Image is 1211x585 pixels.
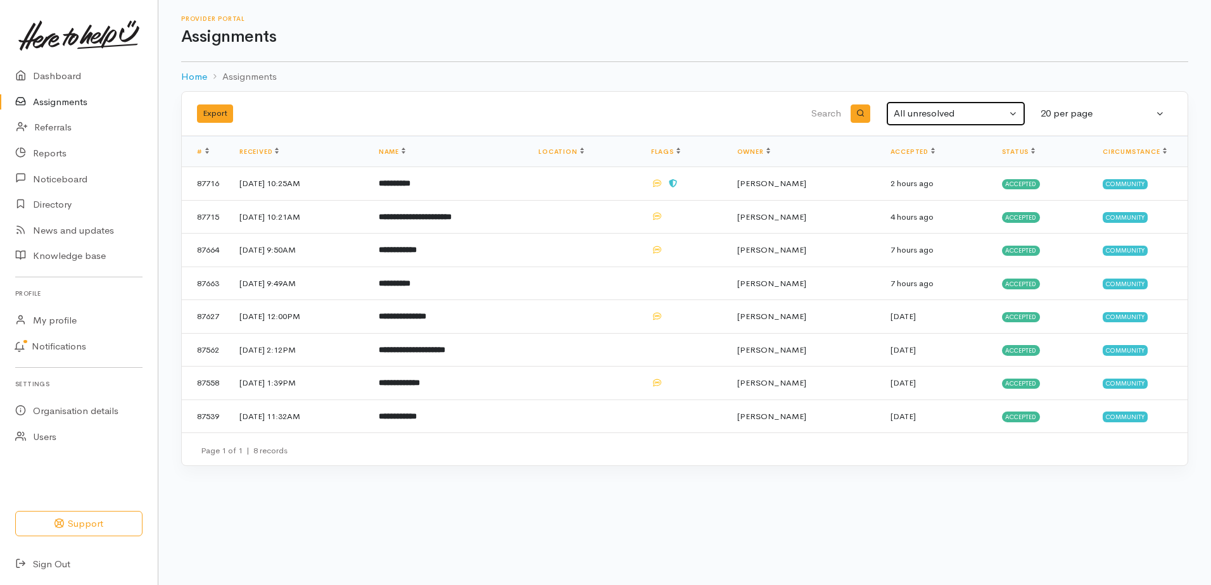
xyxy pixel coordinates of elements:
span: Community [1103,345,1148,355]
td: [DATE] 11:32AM [229,399,369,432]
td: [DATE] 10:21AM [229,200,369,234]
td: 87716 [182,167,229,201]
span: Accepted [1002,279,1041,289]
time: 4 hours ago [891,211,934,222]
span: [PERSON_NAME] [737,377,806,388]
td: [DATE] 9:49AM [229,267,369,300]
input: Search [542,99,844,129]
span: Accepted [1002,345,1041,355]
a: Status [1002,148,1036,156]
a: Accepted [891,148,935,156]
nav: breadcrumb [181,62,1188,92]
h1: Assignments [181,28,1188,46]
time: 7 hours ago [891,244,934,255]
span: Community [1103,412,1148,422]
td: 87558 [182,367,229,400]
span: Accepted [1002,412,1041,422]
td: [DATE] 12:00PM [229,300,369,334]
h6: Provider Portal [181,15,1188,22]
span: Accepted [1002,212,1041,222]
td: 87627 [182,300,229,334]
span: Accepted [1002,312,1041,322]
button: Export [197,104,233,123]
button: 20 per page [1033,101,1172,126]
td: [DATE] 10:25AM [229,167,369,201]
a: Circumstance [1103,148,1167,156]
div: All unresolved [894,106,1006,121]
span: Community [1103,246,1148,256]
time: [DATE] [891,377,916,388]
span: [PERSON_NAME] [737,311,806,322]
td: 87562 [182,333,229,367]
a: Home [181,70,207,84]
td: 87539 [182,399,229,432]
span: | [246,445,250,456]
small: Page 1 of 1 8 records [201,445,288,456]
span: [PERSON_NAME] [737,178,806,189]
time: [DATE] [891,411,916,422]
a: # [197,148,209,156]
span: Accepted [1002,246,1041,256]
div: 20 per page [1041,106,1153,121]
h6: Profile [15,285,143,302]
span: Community [1103,279,1148,289]
td: [DATE] 1:39PM [229,367,369,400]
span: [PERSON_NAME] [737,344,806,355]
span: [PERSON_NAME] [737,411,806,422]
span: Accepted [1002,379,1041,389]
td: 87663 [182,267,229,300]
span: Community [1103,179,1148,189]
button: Support [15,511,143,537]
td: 87715 [182,200,229,234]
a: Received [239,148,279,156]
td: 87664 [182,234,229,267]
span: [PERSON_NAME] [737,278,806,289]
time: [DATE] [891,344,916,355]
span: [PERSON_NAME] [737,244,806,255]
a: Name [379,148,405,156]
td: [DATE] 2:12PM [229,333,369,367]
span: Community [1103,379,1148,389]
span: Community [1103,312,1148,322]
h6: Settings [15,375,143,393]
span: [PERSON_NAME] [737,211,806,222]
span: Community [1103,212,1148,222]
li: Assignments [207,70,277,84]
td: [DATE] 9:50AM [229,234,369,267]
a: Owner [737,148,770,156]
a: Location [538,148,583,156]
time: 2 hours ago [891,178,934,189]
time: 7 hours ago [891,278,934,289]
a: Flags [651,148,680,156]
button: All unresolved [886,101,1025,126]
span: Accepted [1002,179,1041,189]
time: [DATE] [891,311,916,322]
